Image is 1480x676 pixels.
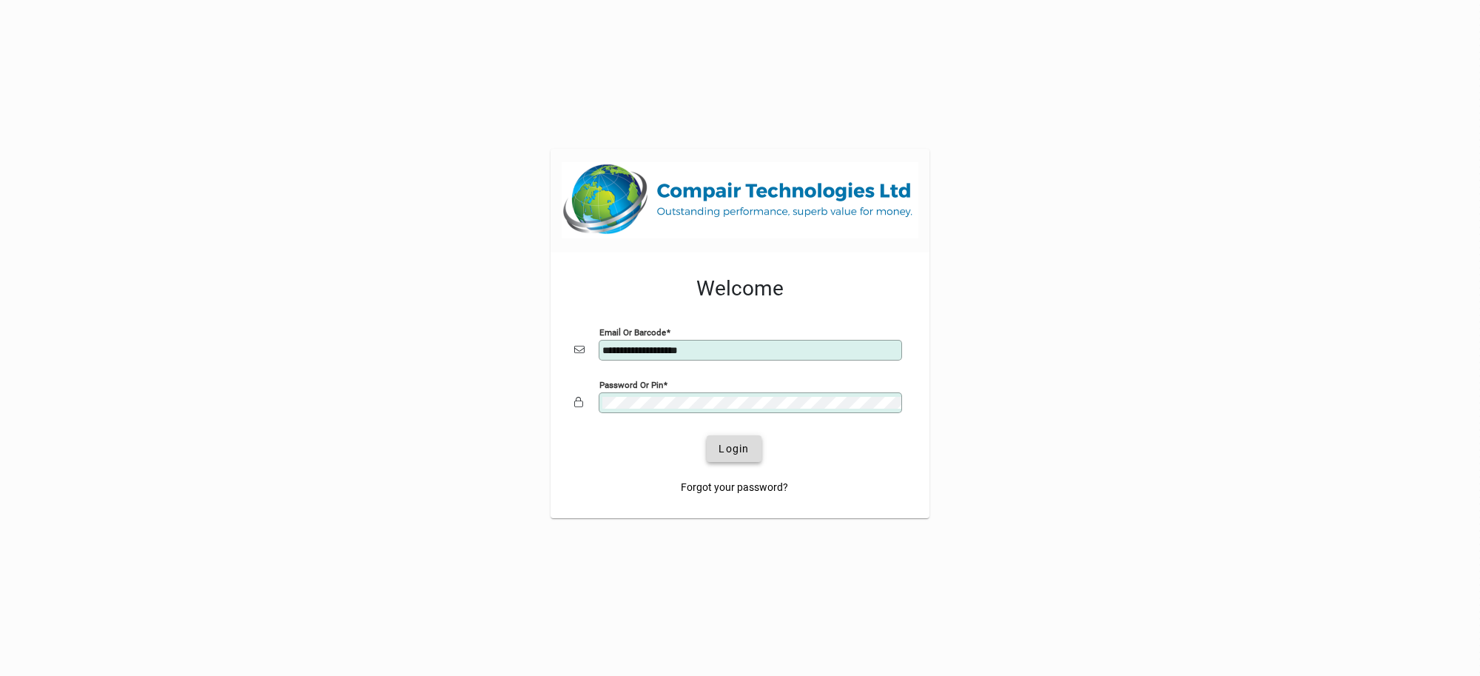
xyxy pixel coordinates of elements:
[681,480,788,495] span: Forgot your password?
[675,474,794,501] a: Forgot your password?
[719,441,749,457] span: Login
[707,435,761,462] button: Login
[574,276,906,301] h2: Welcome
[599,327,666,338] mat-label: Email or Barcode
[599,380,663,390] mat-label: Password or Pin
